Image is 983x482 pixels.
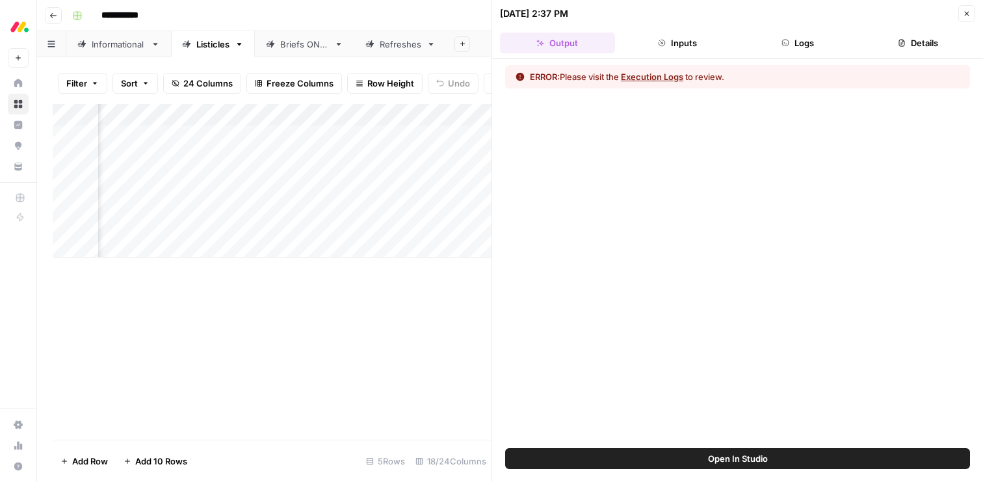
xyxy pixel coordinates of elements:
[620,33,735,53] button: Inputs
[8,94,29,114] a: Browse
[500,7,568,20] div: [DATE] 2:37 PM
[53,451,116,472] button: Add Row
[72,455,108,468] span: Add Row
[66,77,87,90] span: Filter
[58,73,107,94] button: Filter
[8,456,29,477] button: Help + Support
[66,31,171,57] a: Informational
[8,73,29,94] a: Home
[621,70,683,83] button: Execution Logs
[380,38,421,51] div: Refreshes
[505,448,970,469] button: Open In Studio
[280,38,329,51] div: Briefs ONLY
[171,31,255,57] a: Listicles
[8,10,29,43] button: Workspace: Monday.com
[361,451,410,472] div: 5 Rows
[410,451,491,472] div: 18/24 Columns
[196,38,229,51] div: Listicles
[163,73,241,94] button: 24 Columns
[8,135,29,156] a: Opportunities
[8,435,29,456] a: Usage
[530,70,724,83] div: Please visit the to review.
[267,77,334,90] span: Freeze Columns
[135,455,187,468] span: Add 10 Rows
[428,73,478,94] button: Undo
[708,452,768,465] span: Open In Studio
[8,156,29,177] a: Your Data
[112,73,158,94] button: Sort
[354,31,447,57] a: Refreshes
[530,72,560,82] span: ERROR:
[116,451,195,472] button: Add 10 Rows
[367,77,414,90] span: Row Height
[121,77,138,90] span: Sort
[500,33,615,53] button: Output
[860,33,975,53] button: Details
[255,31,354,57] a: Briefs ONLY
[448,77,470,90] span: Undo
[246,73,342,94] button: Freeze Columns
[183,77,233,90] span: 24 Columns
[8,114,29,135] a: Insights
[347,73,423,94] button: Row Height
[741,33,856,53] button: Logs
[8,414,29,435] a: Settings
[92,38,146,51] div: Informational
[8,15,31,38] img: Monday.com Logo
